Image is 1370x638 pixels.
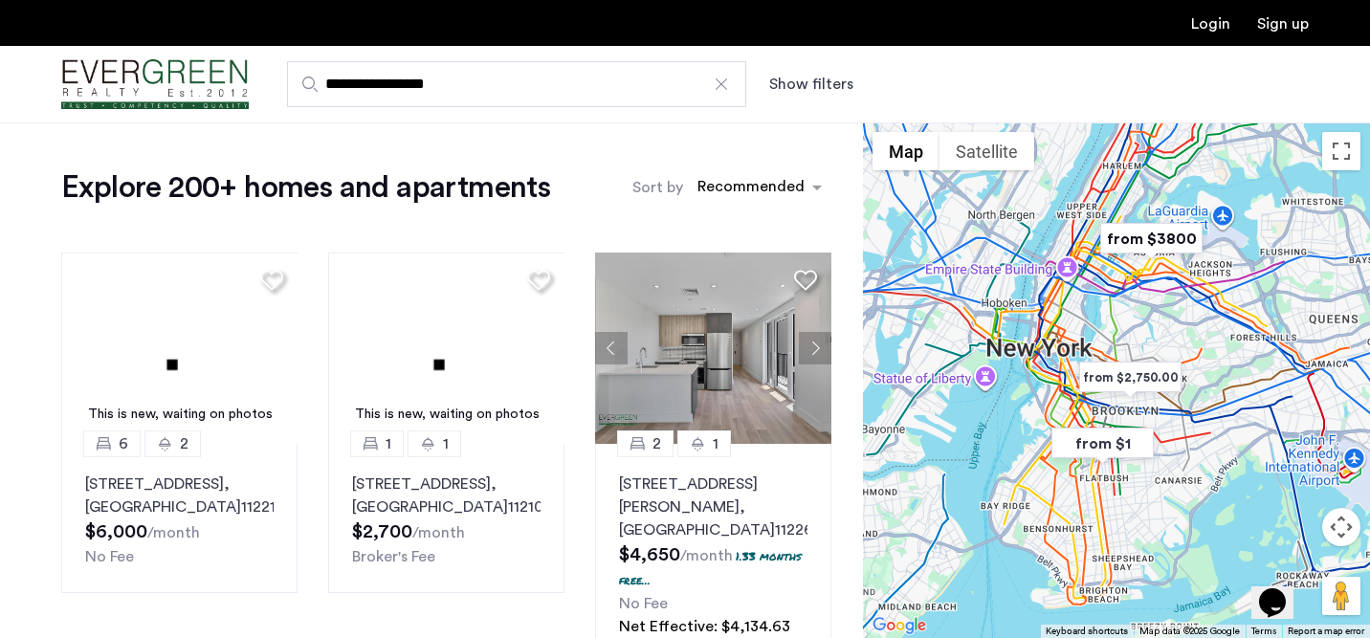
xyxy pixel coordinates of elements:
sub: /month [680,548,733,563]
label: Sort by [632,176,683,199]
button: Keyboard shortcuts [1046,625,1128,638]
a: Cazamio Logo [61,49,249,121]
span: No Fee [85,549,134,564]
h1: Explore 200+ homes and apartments [61,168,550,207]
button: Drag Pegman onto the map to open Street View [1322,577,1360,615]
img: 66a1adb6-6608-43dd-a245-dc7333f8b390_638824126198252652.jpeg [595,253,832,444]
div: Recommended [695,175,805,203]
div: from $1 [1044,422,1161,465]
p: [STREET_ADDRESS][PERSON_NAME] 11226 [619,473,807,541]
button: Show street map [873,132,939,170]
span: Broker's Fee [352,549,435,564]
div: This is new, waiting on photos [338,405,556,425]
div: from $2,750.00 [1072,356,1189,399]
div: This is new, waiting on photos [71,405,289,425]
span: 1 [386,432,391,455]
a: 11[STREET_ADDRESS], [GEOGRAPHIC_DATA]11210Broker's Fee [328,444,564,593]
button: Show satellite imagery [939,132,1034,170]
button: Show or hide filters [769,73,853,96]
span: 1 [443,432,449,455]
a: Login [1191,16,1230,32]
img: Google [868,613,931,638]
span: Map data ©2025 Google [1139,627,1240,636]
a: Report a map error [1288,625,1364,638]
span: No Fee [619,596,668,611]
button: Next apartment [799,332,831,364]
sub: /month [412,525,465,540]
img: logo [61,49,249,121]
span: 6 [119,432,128,455]
span: $4,650 [619,545,680,564]
span: $2,700 [352,522,412,541]
span: 1 [713,432,718,455]
a: Registration [1257,16,1309,32]
img: 3.gif [61,253,298,444]
button: Previous apartment [595,332,628,364]
a: Open this area in Google Maps (opens a new window) [868,613,931,638]
sub: /month [147,525,200,540]
p: [STREET_ADDRESS] 11210 [352,473,541,518]
span: Net Effective: $4,134.63 [619,619,790,634]
a: Terms (opens in new tab) [1251,625,1276,638]
button: Map camera controls [1322,508,1360,546]
a: This is new, waiting on photos [328,253,565,444]
a: This is new, waiting on photos [61,253,298,444]
span: 2 [180,432,188,455]
a: 62[STREET_ADDRESS], [GEOGRAPHIC_DATA]11221No Fee [61,444,298,593]
span: 2 [652,432,661,455]
p: [STREET_ADDRESS] 11221 [85,473,274,518]
button: Toggle fullscreen view [1322,132,1360,170]
ng-select: sort-apartment [688,170,831,205]
img: 3.gif [328,253,565,444]
div: from $3800 [1093,217,1210,260]
iframe: chat widget [1251,561,1313,619]
input: Apartment Search [287,61,746,107]
span: $6,000 [85,522,147,541]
